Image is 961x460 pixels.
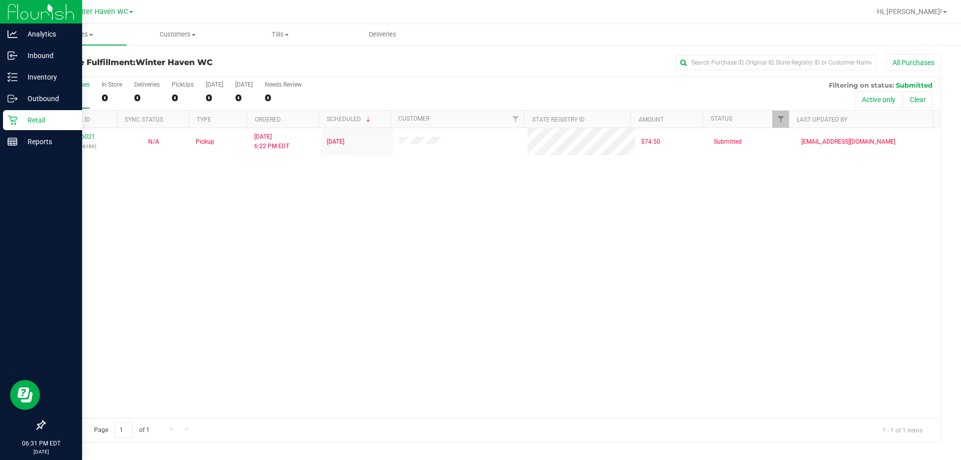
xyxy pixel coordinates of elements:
div: Deliveries [134,81,160,88]
span: 1 - 1 of 1 items [874,422,930,437]
inline-svg: Inbound [8,51,18,61]
div: 0 [265,92,302,104]
a: Filter [507,111,524,128]
a: Status [711,115,732,122]
inline-svg: Reports [8,137,18,147]
span: Submitted [714,137,742,147]
div: 0 [206,92,223,104]
span: Pickup [196,137,214,147]
div: PickUps [172,81,194,88]
button: Active only [855,91,902,108]
p: Inbound [18,50,78,62]
span: Winter Haven WC [136,58,213,67]
a: Sync Status [125,116,163,123]
inline-svg: Outbound [8,94,18,104]
h3: Purchase Fulfillment: [44,58,343,67]
div: In Store [102,81,122,88]
span: [EMAIL_ADDRESS][DOMAIN_NAME] [801,137,895,147]
a: Customer [398,115,429,122]
p: [DATE] [5,448,78,455]
inline-svg: Inventory [8,72,18,82]
p: Outbound [18,93,78,105]
div: 0 [235,92,253,104]
span: Customers [127,30,229,39]
span: Filtering on status: [829,81,894,89]
button: N/A [148,137,159,147]
a: 11996021 [67,133,95,140]
inline-svg: Analytics [8,29,18,39]
a: State Registry ID [532,116,585,123]
div: 0 [172,92,194,104]
span: $74.50 [641,137,660,147]
a: Deliveries [331,24,434,45]
span: [DATE] [327,137,344,147]
a: Ordered [255,116,281,123]
a: Last Updated By [797,116,847,123]
p: Analytics [18,28,78,40]
button: Clear [903,91,932,108]
p: Retail [18,114,78,126]
div: 0 [102,92,122,104]
button: All Purchases [886,54,941,71]
span: Winter Haven WC [71,8,128,16]
p: Reports [18,136,78,148]
a: Customers [127,24,229,45]
div: Needs Review [265,81,302,88]
span: Tills [230,30,331,39]
span: Deliveries [355,30,410,39]
a: Amount [639,116,664,123]
a: Tills [229,24,332,45]
iframe: Resource center [10,380,40,410]
span: Not Applicable [148,138,159,145]
input: 1 [115,422,133,438]
span: Submitted [896,81,932,89]
inline-svg: Retail [8,115,18,125]
a: Scheduled [327,116,372,123]
a: Filter [772,111,789,128]
a: Type [197,116,211,123]
p: Inventory [18,71,78,83]
span: [DATE] 6:22 PM EDT [254,132,289,151]
span: Page of 1 [86,422,158,438]
div: [DATE] [206,81,223,88]
span: Hi, [PERSON_NAME]! [877,8,942,16]
p: 06:31 PM EDT [5,439,78,448]
input: Search Purchase ID, Original ID, State Registry ID or Customer Name... [676,55,876,70]
div: [DATE] [235,81,253,88]
div: 0 [134,92,160,104]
